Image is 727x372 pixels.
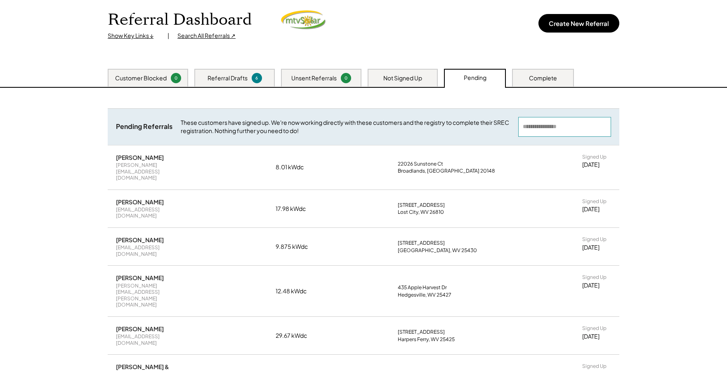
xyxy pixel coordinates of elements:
[108,10,252,30] h1: Referral Dashboard
[276,163,317,171] div: 8.01 kWdc
[538,14,619,33] button: Create New Referral
[116,325,164,332] div: [PERSON_NAME]
[383,74,422,82] div: Not Signed Up
[116,283,194,308] div: [PERSON_NAME][EMAIL_ADDRESS][PERSON_NAME][DOMAIN_NAME]
[281,10,326,30] img: MTVSolarLogo.png
[398,292,451,298] div: Hedgesville, WV 25427
[168,32,169,40] div: |
[276,332,317,340] div: 29.67 kWdc
[116,333,194,346] div: [EMAIL_ADDRESS][DOMAIN_NAME]
[291,74,337,82] div: Unsent Referrals
[582,363,607,370] div: Signed Up
[582,281,600,290] div: [DATE]
[276,243,317,251] div: 9.875 kWdc
[582,161,600,169] div: [DATE]
[253,75,261,81] div: 6
[582,236,607,243] div: Signed Up
[177,32,236,40] div: Search All Referrals ↗
[116,162,194,181] div: [PERSON_NAME][EMAIL_ADDRESS][DOMAIN_NAME]
[172,75,180,81] div: 0
[115,74,167,82] div: Customer Blocked
[398,168,495,174] div: Broadlands, [GEOGRAPHIC_DATA] 20148
[582,243,600,252] div: [DATE]
[529,74,557,82] div: Complete
[398,336,455,343] div: Harpers Ferry, WV 25425
[398,202,445,208] div: [STREET_ADDRESS]
[582,154,607,160] div: Signed Up
[116,154,164,161] div: [PERSON_NAME]
[582,332,600,341] div: [DATE]
[342,75,350,81] div: 0
[464,74,486,82] div: Pending
[181,119,510,135] div: These customers have signed up. We're now working directly with these customers and the registry ...
[116,244,194,257] div: [EMAIL_ADDRESS][DOMAIN_NAME]
[398,329,445,335] div: [STREET_ADDRESS]
[276,287,317,295] div: 12.48 kWdc
[582,274,607,281] div: Signed Up
[108,32,159,40] div: Show Key Links ↓
[276,205,317,213] div: 17.98 kWdc
[398,284,447,291] div: 435 Apple Harvest Dr
[116,122,172,131] div: Pending Referrals
[116,206,194,219] div: [EMAIL_ADDRESS][DOMAIN_NAME]
[582,198,607,205] div: Signed Up
[116,274,164,281] div: [PERSON_NAME]
[398,247,477,254] div: [GEOGRAPHIC_DATA], WV 25430
[116,236,164,243] div: [PERSON_NAME]
[116,198,164,206] div: [PERSON_NAME]
[208,74,248,82] div: Referral Drafts
[398,209,444,215] div: Lost City, WV 26810
[582,325,607,332] div: Signed Up
[398,161,443,167] div: 22026 Sunstone Ct
[398,240,445,246] div: [STREET_ADDRESS]
[582,205,600,213] div: [DATE]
